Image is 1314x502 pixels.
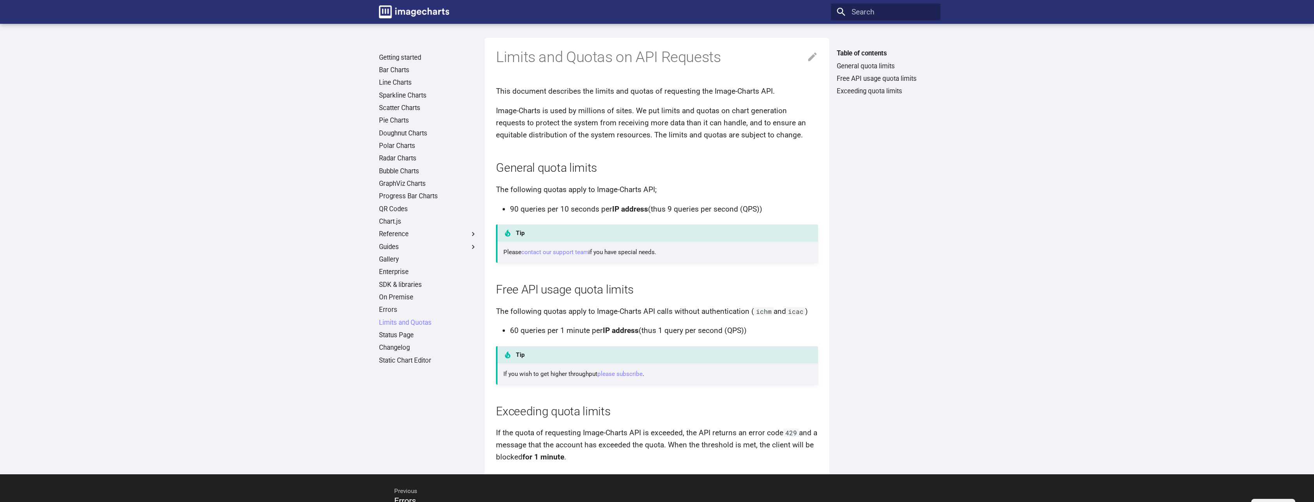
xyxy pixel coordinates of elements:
[831,49,940,96] nav: Table of contents
[503,247,813,257] p: Please if you have special needs.
[379,91,477,100] a: Sparkline Charts
[496,281,818,298] h2: Free API usage quota limits
[379,230,477,239] label: Reference
[496,427,818,463] p: If the quota of requesting Image-Charts API is exceeded, the API returns an error code and a mess...
[786,307,806,315] code: icac
[375,2,453,22] a: Image-Charts documentation
[379,205,477,214] a: QR Codes
[379,5,449,18] img: logo
[379,180,477,188] a: GraphViz Charts
[612,205,648,214] strong: IP address
[496,160,818,176] h2: General quota limits
[379,243,477,251] label: Guides
[496,105,818,141] p: Image-Charts is used by millions of sites. We put limits and quotas on chart generation requests ...
[379,142,477,150] a: Polar Charts
[379,154,477,163] a: Radar Charts
[379,104,477,112] a: Scatter Charts
[379,192,477,201] a: Progress Bar Charts
[379,356,477,365] a: Static Chart Editor
[521,249,588,256] a: contact our support team
[379,255,477,264] a: Gallery
[496,184,818,196] p: The following quotas apply to Image-Charts API;
[510,325,818,337] li: 60 queries per 1 minute per (thus 1 query per second (QPS))
[496,346,818,363] p: Tip
[837,75,935,83] a: Free API usage quota limits
[379,268,477,276] a: Enterprise
[379,293,477,302] a: On Premise
[522,452,564,461] strong: for 1 minute
[783,429,799,437] code: 429
[379,78,477,87] a: Line Charts
[837,62,935,71] a: General quota limits
[597,370,643,377] a: please subscribe
[510,203,818,215] li: 90 queries per 10 seconds per (thus 9 queries per second (QPS))
[831,49,940,58] label: Table of contents
[831,4,940,20] input: Search
[379,116,477,125] a: Pie Charts
[379,344,477,352] a: Changelog
[496,306,818,318] p: The following quotas apply to Image-Charts API calls without authentication ( and )
[379,66,477,75] a: Bar Charts
[496,403,818,420] h2: Exceeding quota limits
[379,129,477,138] a: Doughnut Charts
[754,307,774,315] code: ichm
[379,281,477,289] a: SDK & libraries
[496,85,818,98] p: This document describes the limits and quotas of requesting the Image-Charts API.
[379,319,477,327] a: Limits and Quotas
[503,369,813,379] p: If you wish to get higher throughput .
[379,217,477,226] a: Chart.js
[379,167,477,176] a: Bubble Charts
[603,326,639,335] strong: IP address
[379,306,477,314] a: Errors
[837,87,935,96] a: Exceeding quota limits
[496,224,818,242] p: Tip
[379,53,477,62] a: Getting started
[379,331,477,340] a: Status Page
[496,47,818,67] h1: Limits and Quotas on API Requests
